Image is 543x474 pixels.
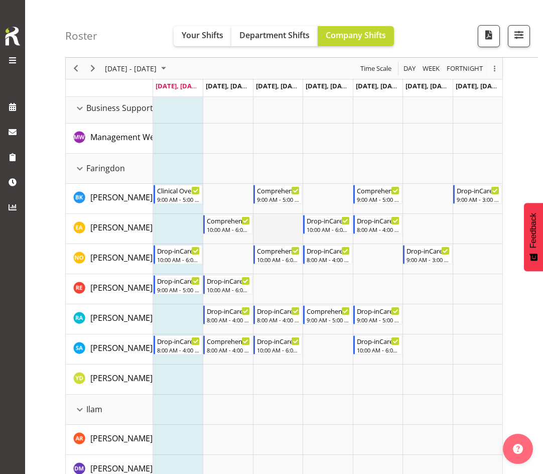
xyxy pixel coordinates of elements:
td: Brian Ko resource [66,184,153,214]
div: Rachel Els"s event - Drop-inCare 9-5 Begin From Monday, September 8, 2025 at 9:00:00 AM GMT+12:00... [154,275,202,294]
span: [PERSON_NAME] [90,282,153,293]
span: [DATE], [DATE] [456,81,501,90]
div: 8:00 AM - 4:00 PM [207,346,249,354]
div: Drop-inCare 10-6 [157,246,200,256]
td: Andrea Ramirez resource [66,425,153,455]
div: Comprehensive Consult 9-5 [307,306,349,316]
span: Week [422,62,441,75]
div: 10:00 AM - 6:00 PM [157,256,200,264]
td: Ena Advincula resource [66,214,153,244]
div: Rachna Anderson"s event - Drop-inCare 9-5 Begin From Friday, September 12, 2025 at 9:00:00 AM GMT... [353,305,402,324]
div: Comprehensive Consult 10-6 [207,215,249,225]
div: Drop-inCare 9-5 [157,276,200,286]
span: [DATE], [DATE] [306,81,351,90]
div: Ena Advincula"s event - Drop-inCare 10-6 Begin From Thursday, September 11, 2025 at 10:00:00 AM G... [303,215,352,234]
span: [DATE], [DATE] [206,81,251,90]
div: 9:00 AM - 3:00 PM [457,195,499,203]
div: Sarah Abbott"s event - Drop-inCare 10-6 Begin From Wednesday, September 10, 2025 at 10:00:00 AM G... [253,335,302,354]
button: Timeline Week [421,62,442,75]
div: Drop-inCare 10-6 [307,215,349,225]
div: 9:00 AM - 5:00 PM [257,195,300,203]
td: Ilam resource [66,395,153,425]
span: Faringdon [86,162,125,174]
span: [DATE], [DATE] [256,81,302,90]
button: Next [86,62,100,75]
td: Business Support Office resource [66,93,153,124]
div: Brian Ko"s event - Clinical Oversight Begin From Monday, September 8, 2025 at 9:00:00 AM GMT+12:0... [154,185,202,204]
span: Business Support Office [86,102,177,114]
div: Ena Advincula"s event - Comprehensive Consult 10-6 Begin From Tuesday, September 9, 2025 at 10:00... [203,215,252,234]
td: Faringdon resource [66,154,153,184]
a: Management We Care [90,131,174,143]
span: [PERSON_NAME] [90,312,153,323]
span: Feedback [529,213,538,248]
td: Rachel Els resource [66,274,153,304]
img: help-xxl-2.png [513,444,523,454]
div: Comprehensive Consult 9-5 [257,185,300,195]
a: [PERSON_NAME] [90,342,153,354]
td: Yvonne Denny resource [66,365,153,395]
div: Drop-inCare 8-4 [307,246,349,256]
span: [PERSON_NAME] [90,222,153,233]
button: Department Shifts [231,26,318,46]
button: Time Scale [359,62,393,75]
div: Rachna Anderson"s event - Drop-inCare 8-4 Begin From Tuesday, September 9, 2025 at 8:00:00 AM GMT... [203,305,252,324]
span: [PERSON_NAME] [90,433,153,444]
div: 10:00 AM - 6:00 PM [357,346,399,354]
span: [PERSON_NAME] [90,463,153,474]
span: Your Shifts [182,30,223,41]
div: Comprehensive Consult 8-4 [207,336,249,346]
div: Brian Ko"s event - Drop-inCare 9-3 Begin From Sunday, September 14, 2025 at 9:00:00 AM GMT+12:00 ... [453,185,502,204]
div: Comprehensive Consult 10-6 [257,246,300,256]
button: Timeline Day [402,62,418,75]
h4: Roster [65,30,97,42]
button: Feedback - Show survey [524,203,543,271]
div: Drop-inCare 10-6 [257,336,300,346]
button: Company Shifts [318,26,394,46]
div: Natasha Ottley"s event - Drop-inCare 9-3 Begin From Saturday, September 13, 2025 at 9:00:00 AM GM... [403,245,452,264]
div: Drop-inCare 8-4 [357,215,399,225]
div: Drop-inCare 9-5 [357,306,399,316]
a: [PERSON_NAME] [90,372,153,384]
div: Natasha Ottley"s event - Drop-inCare 10-6 Begin From Monday, September 8, 2025 at 10:00:00 AM GMT... [154,245,202,264]
div: Natasha Ottley"s event - Comprehensive Consult 10-6 Begin From Wednesday, September 10, 2025 at 1... [253,245,302,264]
div: Drop-inCare 8-4 [157,336,200,346]
span: [DATE], [DATE] [156,81,201,90]
div: 8:00 AM - 4:00 PM [257,316,300,324]
div: 8:00 AM - 4:00 PM [207,316,249,324]
img: Rosterit icon logo [3,25,23,47]
div: Ena Advincula"s event - Drop-inCare 8-4 Begin From Friday, September 12, 2025 at 8:00:00 AM GMT+1... [353,215,402,234]
div: Brian Ko"s event - Comprehensive Consult 9-5 Begin From Friday, September 12, 2025 at 9:00:00 AM ... [353,185,402,204]
div: Comprehensive Consult 9-5 [357,185,399,195]
div: Rachna Anderson"s event - Comprehensive Consult 9-5 Begin From Thursday, September 11, 2025 at 9:... [303,305,352,324]
span: [PERSON_NAME] [90,342,153,353]
span: [PERSON_NAME] [90,192,153,203]
div: 10:00 AM - 6:00 PM [257,256,300,264]
button: Filter Shifts [508,25,530,47]
div: Sarah Abbott"s event - Drop-inCare 8-4 Begin From Monday, September 8, 2025 at 8:00:00 AM GMT+12:... [154,335,202,354]
span: [DATE], [DATE] [405,81,451,90]
div: 10:00 AM - 6:00 PM [207,225,249,233]
span: [PERSON_NAME] [90,252,153,263]
a: [PERSON_NAME] [90,191,153,203]
span: [PERSON_NAME] [90,373,153,384]
td: Natasha Ottley resource [66,244,153,274]
div: 9:00 AM - 5:00 PM [157,195,200,203]
div: Clinical Oversight [157,185,200,195]
div: overflow [486,58,502,79]
div: 9:00 AM - 5:00 PM [357,195,399,203]
span: [DATE] - [DATE] [104,62,158,75]
div: Rachel Els"s event - Drop-inCare 10-6 Begin From Tuesday, September 9, 2025 at 10:00:00 AM GMT+12... [203,275,252,294]
div: Sarah Abbott"s event - Drop-inCare 10-6 Begin From Friday, September 12, 2025 at 10:00:00 AM GMT+... [353,335,402,354]
a: [PERSON_NAME] [90,432,153,444]
div: Drop-inCare 10-6 [357,336,399,346]
span: [DATE], [DATE] [356,81,401,90]
span: Department Shifts [239,30,310,41]
div: Natasha Ottley"s event - Drop-inCare 8-4 Begin From Thursday, September 11, 2025 at 8:00:00 AM GM... [303,245,352,264]
div: Drop-inCare 10-6 [207,276,249,286]
div: Drop-inCare 8-4 [257,306,300,316]
div: Drop-inCare 8-4 [207,306,249,316]
div: Sarah Abbott"s event - Comprehensive Consult 8-4 Begin From Tuesday, September 9, 2025 at 8:00:00... [203,335,252,354]
div: 10:00 AM - 6:00 PM [207,286,249,294]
